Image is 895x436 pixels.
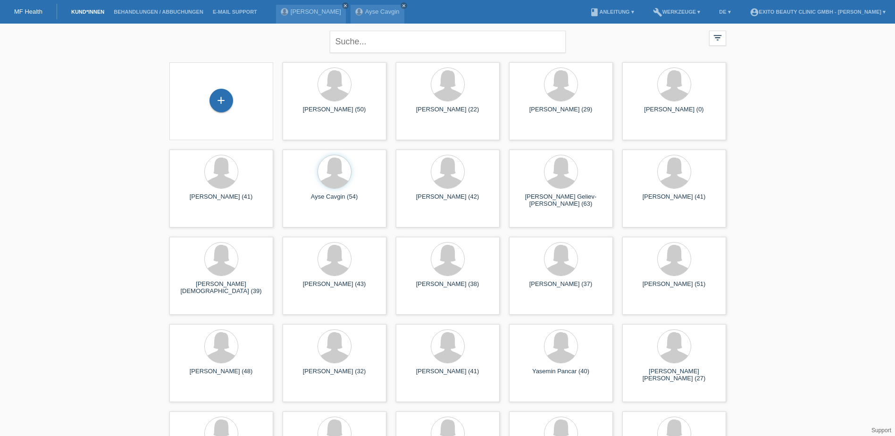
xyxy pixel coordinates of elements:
a: Kund*innen [67,9,109,15]
div: [PERSON_NAME] (50) [290,106,379,121]
div: [PERSON_NAME] (22) [403,106,492,121]
div: [PERSON_NAME] (41) [630,193,719,208]
a: bookAnleitung ▾ [585,9,638,15]
div: Yasemin Pancar (40) [517,368,605,383]
div: [PERSON_NAME] (41) [403,368,492,383]
i: build [653,8,662,17]
a: DE ▾ [714,9,735,15]
a: E-Mail Support [208,9,262,15]
div: [PERSON_NAME] [PERSON_NAME] (27) [630,368,719,383]
div: [PERSON_NAME] Geliev-[PERSON_NAME] (63) [517,193,605,208]
div: [PERSON_NAME] (48) [177,368,266,383]
a: Ayse Cavgin [365,8,400,15]
div: [PERSON_NAME] (0) [630,106,719,121]
div: [PERSON_NAME] (29) [517,106,605,121]
a: [PERSON_NAME] [291,8,341,15]
div: [PERSON_NAME][DEMOGRAPHIC_DATA] (39) [177,280,266,295]
div: Ayse Cavgin (54) [290,193,379,208]
a: close [342,2,349,9]
a: account_circleExito Beauty Clinic GmbH - [PERSON_NAME] ▾ [745,9,890,15]
div: [PERSON_NAME] (42) [403,193,492,208]
input: Suche... [330,31,566,53]
a: Support [871,427,891,434]
div: [PERSON_NAME] (32) [290,368,379,383]
div: [PERSON_NAME] (38) [403,280,492,295]
i: filter_list [712,33,723,43]
div: Kund*in hinzufügen [210,92,233,109]
a: Behandlungen / Abbuchungen [109,9,208,15]
div: [PERSON_NAME] (41) [177,193,266,208]
i: book [590,8,599,17]
a: MF Health [14,8,42,15]
div: [PERSON_NAME] (37) [517,280,605,295]
i: close [343,3,348,8]
i: close [401,3,406,8]
div: [PERSON_NAME] (51) [630,280,719,295]
a: buildWerkzeuge ▾ [648,9,705,15]
a: close [401,2,407,9]
div: [PERSON_NAME] (43) [290,280,379,295]
i: account_circle [750,8,759,17]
